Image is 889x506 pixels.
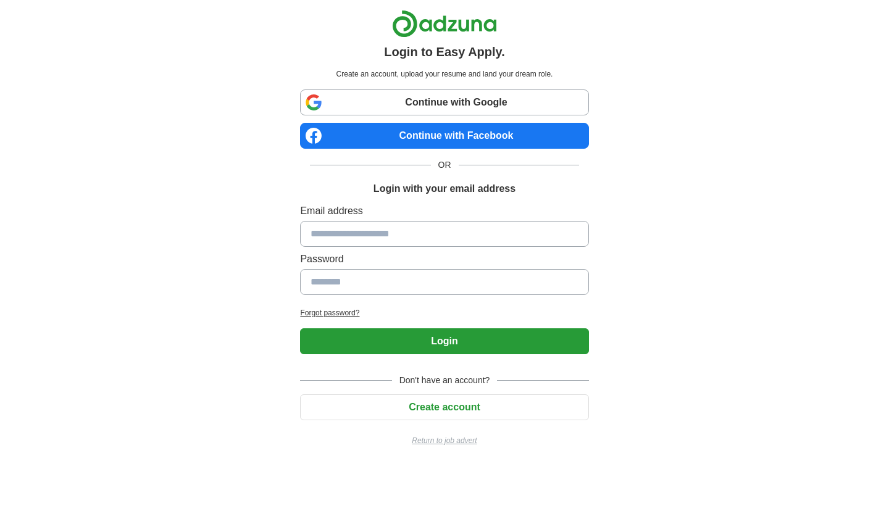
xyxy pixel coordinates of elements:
[300,252,588,267] label: Password
[300,89,588,115] a: Continue with Google
[392,10,497,38] img: Adzuna logo
[300,435,588,446] a: Return to job advert
[300,307,588,318] a: Forgot password?
[374,181,515,196] h1: Login with your email address
[300,328,588,354] button: Login
[392,374,498,387] span: Don't have an account?
[431,159,459,172] span: OR
[300,402,588,412] a: Create account
[300,123,588,149] a: Continue with Facebook
[384,43,505,61] h1: Login to Easy Apply.
[300,394,588,420] button: Create account
[300,204,588,218] label: Email address
[303,68,586,80] p: Create an account, upload your resume and land your dream role.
